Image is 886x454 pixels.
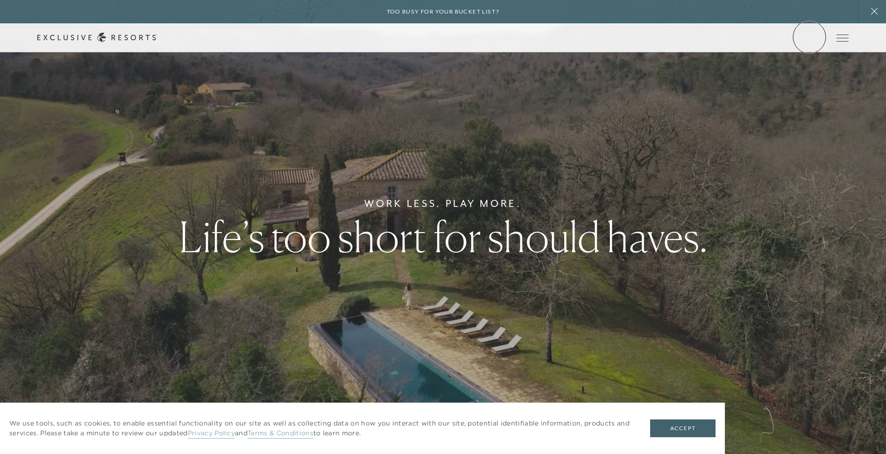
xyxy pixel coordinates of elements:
p: We use tools, such as cookies, to enable essential functionality on our site as well as collectin... [9,419,631,438]
h1: Life’s too short for should haves. [179,216,708,258]
a: Terms & Conditions [248,429,313,439]
button: Accept [650,419,716,437]
button: Open navigation [836,35,849,41]
h6: Work Less. Play More. [364,196,522,211]
a: Privacy Policy [188,429,235,439]
h6: Too busy for your bucket list? [387,7,500,16]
